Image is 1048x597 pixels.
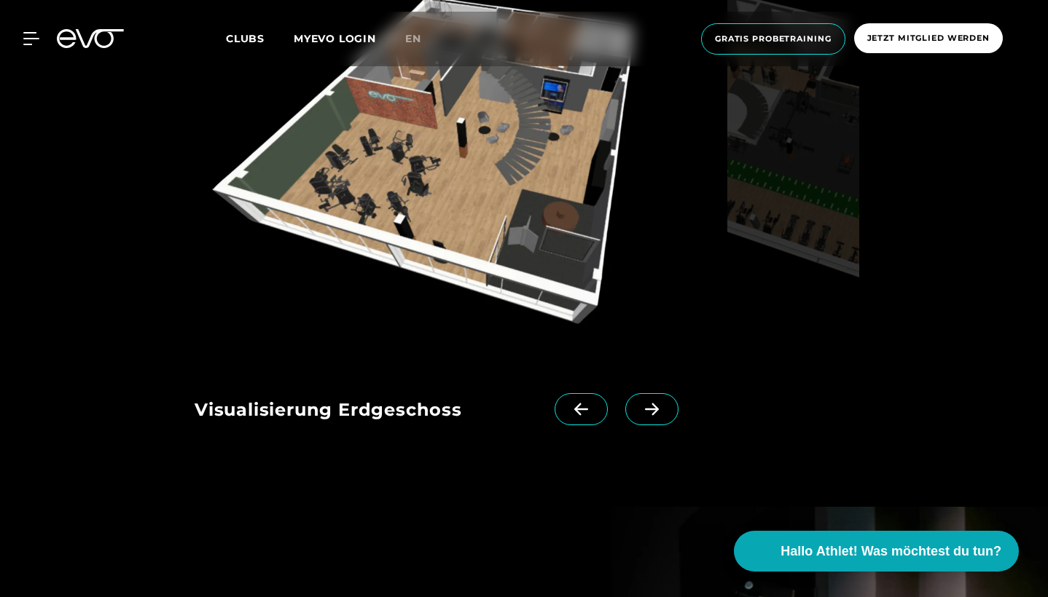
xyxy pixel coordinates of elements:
[850,23,1007,55] a: Jetzt Mitglied werden
[697,23,850,55] a: Gratis Probetraining
[226,31,294,45] a: Clubs
[734,531,1019,572] button: Hallo Athlet! Was möchtest du tun?
[405,31,439,47] a: en
[294,32,376,45] a: MYEVO LOGIN
[226,32,265,45] span: Clubs
[405,32,421,45] span: en
[781,542,1001,561] span: Hallo Athlet! Was möchtest du tun?
[715,33,832,45] span: Gratis Probetraining
[867,32,990,44] span: Jetzt Mitglied werden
